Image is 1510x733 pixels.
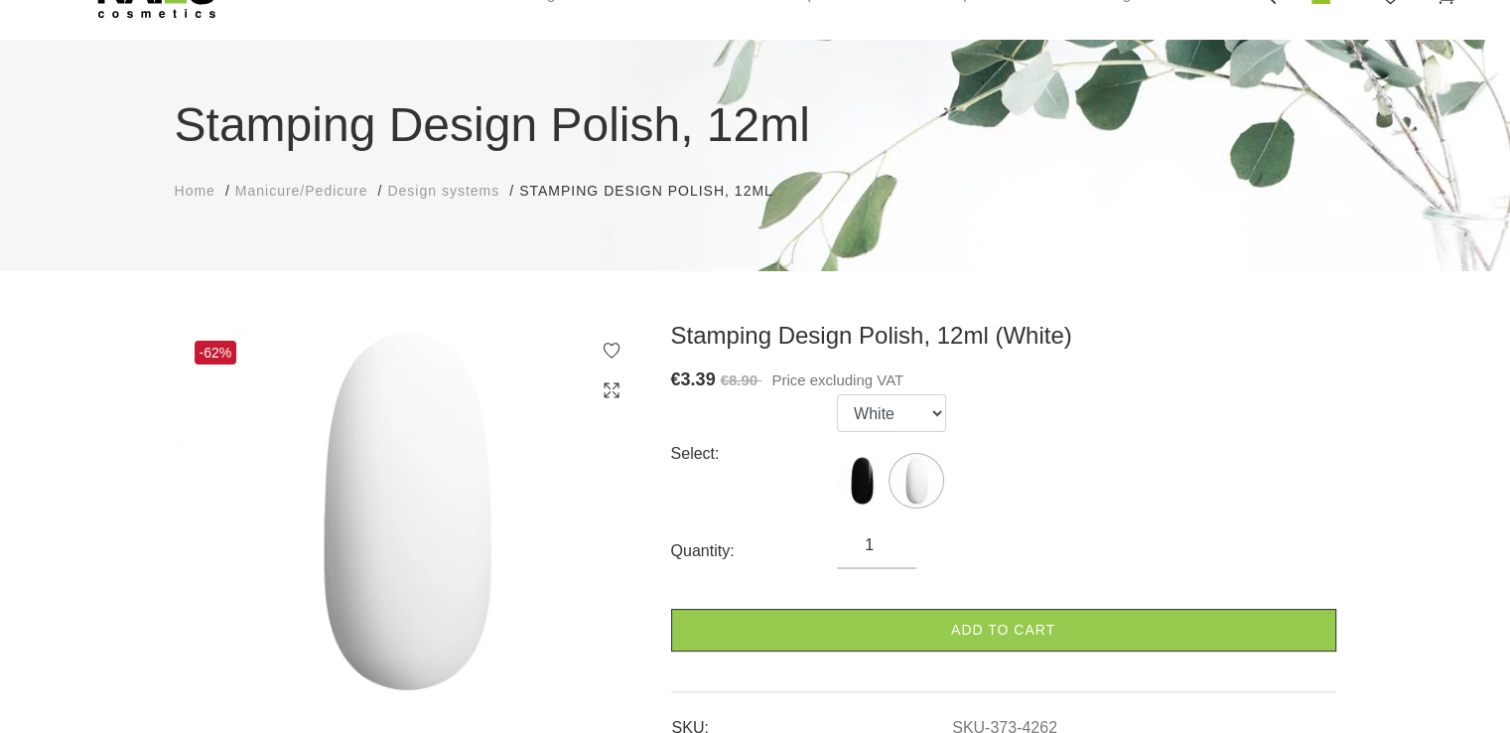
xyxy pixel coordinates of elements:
img: Stamping Design Polish, 12ml [175,321,641,702]
a: Design systems [387,181,499,202]
div: Price excluding VAT [671,366,1336,394]
span: € [671,369,681,389]
div: Quantity: [671,535,838,567]
span: Design systems [387,183,499,199]
s: €8.90 [721,371,758,388]
span: -62% [195,341,237,365]
div: Select: [671,438,838,470]
span: Manicure/Pedicure [235,183,368,199]
h3: Stamping Design Polish, 12ml (White) [671,321,1336,351]
h1: Stamping Design Polish, 12ml [175,89,1336,161]
li: Stamping Design Polish, 12ml [519,181,793,202]
img: ... [892,456,941,506]
span: Home [175,183,215,199]
img: ... [837,456,887,506]
a: Home [175,181,215,202]
a: Add to cart [671,609,1336,652]
span: 3.39 [681,369,716,389]
a: Manicure/Pedicure [235,181,368,202]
